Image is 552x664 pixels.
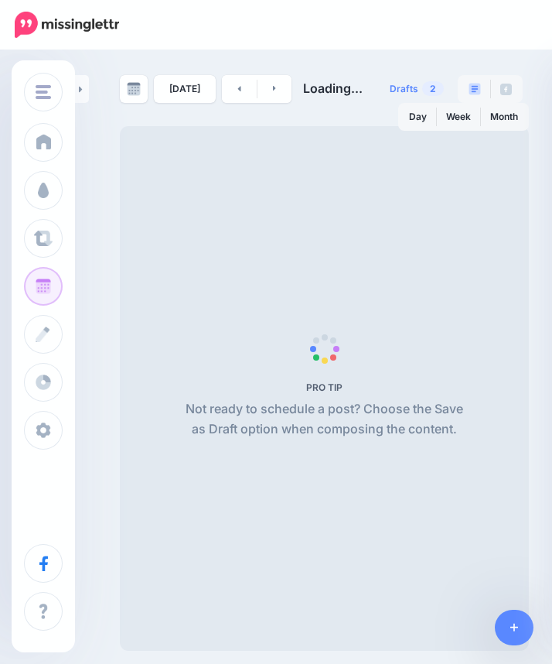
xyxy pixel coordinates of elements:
[469,83,481,95] img: paragraph-boxed.png
[422,81,444,96] span: 2
[481,104,527,129] a: Month
[179,399,469,440] p: Not ready to schedule a post? Choose the Save as Draft option when composing the content.
[437,104,480,129] a: Week
[36,85,51,99] img: menu.png
[500,84,512,95] img: facebook-grey-square.png
[303,80,363,96] span: Loading...
[179,382,469,393] h5: PRO TIP
[400,104,436,129] a: Day
[380,75,453,103] a: Drafts2
[390,84,418,94] span: Drafts
[154,75,216,103] a: [DATE]
[15,12,119,38] img: Missinglettr
[127,82,141,96] img: calendar-grey-darker.png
